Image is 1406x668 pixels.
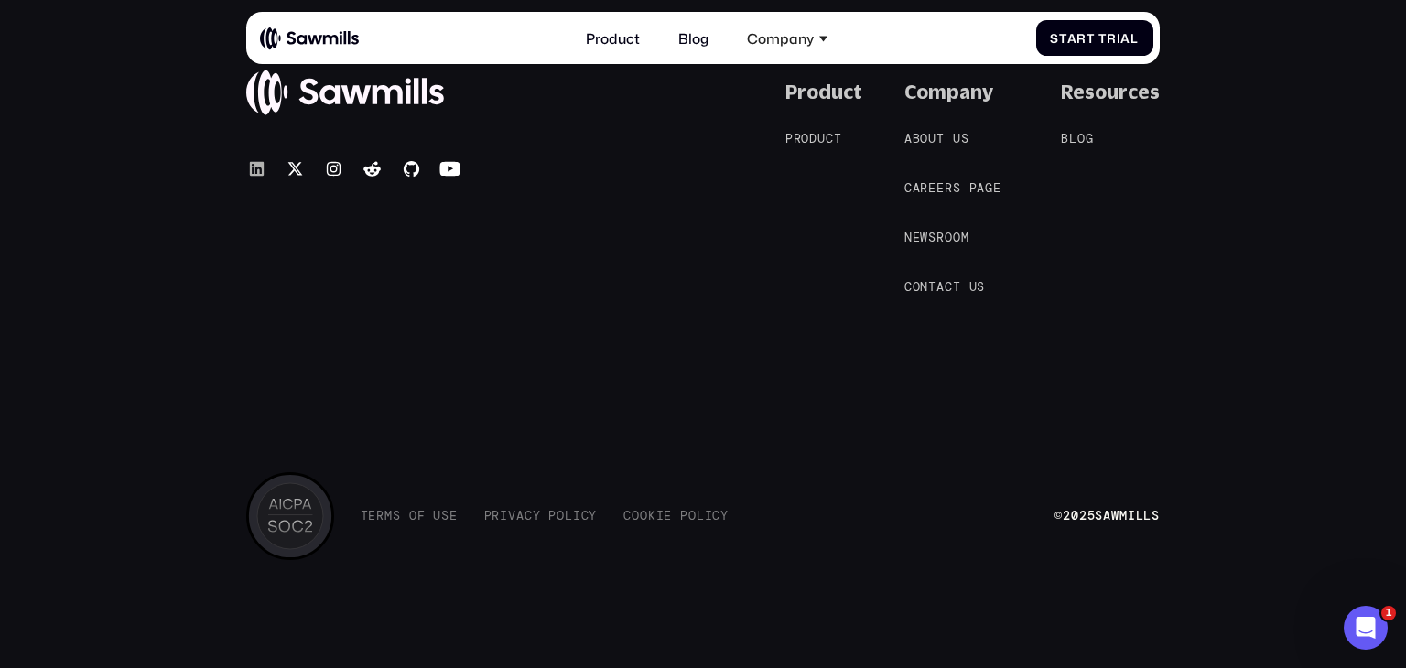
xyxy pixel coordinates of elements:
[640,509,648,523] span: o
[720,509,729,523] span: y
[928,132,936,146] span: u
[785,131,860,148] a: Product
[712,509,720,523] span: c
[516,509,525,523] span: a
[785,132,794,146] span: P
[961,231,969,245] span: m
[1061,132,1069,146] span: B
[794,132,802,146] span: r
[565,509,573,523] span: l
[920,280,928,295] span: n
[985,181,993,196] span: g
[1069,132,1077,146] span: l
[361,509,458,523] a: TermsofUse
[484,509,492,523] span: P
[632,509,640,523] span: o
[969,280,978,295] span: u
[664,509,672,523] span: e
[548,509,557,523] span: P
[936,132,945,146] span: t
[697,509,705,523] span: l
[533,509,541,523] span: y
[484,509,598,523] a: PrivacyPolicy
[623,509,632,523] span: C
[705,509,713,523] span: i
[1054,509,1160,523] div: © Sawmills
[913,231,921,245] span: e
[492,509,500,523] span: r
[826,132,834,146] span: c
[1098,31,1107,46] span: T
[393,509,401,523] span: s
[376,509,384,523] span: r
[1130,31,1139,46] span: l
[1381,606,1396,620] span: 1
[928,231,936,245] span: s
[945,280,953,295] span: c
[817,132,826,146] span: u
[449,509,458,523] span: e
[508,509,516,523] span: v
[667,19,719,57] a: Blog
[913,181,921,196] span: a
[904,229,987,246] a: Newsroom
[1061,131,1111,148] a: Blog
[953,280,961,295] span: t
[1107,31,1117,46] span: r
[1344,606,1388,650] iframe: Intercom live chat
[993,181,1001,196] span: e
[913,132,921,146] span: b
[589,509,597,523] span: y
[904,231,913,245] span: N
[936,231,945,245] span: r
[928,181,936,196] span: e
[904,280,913,295] span: C
[904,131,987,148] a: Aboutus
[1059,31,1067,46] span: t
[384,509,393,523] span: m
[913,280,921,295] span: o
[809,132,817,146] span: d
[623,509,729,523] a: CookiePolicy
[581,509,589,523] span: c
[928,280,936,295] span: t
[945,231,953,245] span: o
[920,132,928,146] span: o
[1067,31,1077,46] span: a
[433,509,441,523] span: U
[1036,20,1153,56] a: StartTrial
[680,509,688,523] span: P
[969,181,978,196] span: p
[368,509,376,523] span: e
[557,509,565,523] span: o
[688,509,697,523] span: o
[648,509,656,523] span: k
[936,181,945,196] span: e
[785,81,862,103] div: Product
[953,181,961,196] span: s
[575,19,650,57] a: Product
[920,231,928,245] span: w
[961,132,969,146] span: s
[904,81,993,103] div: Company
[1050,31,1059,46] span: S
[1063,508,1095,523] span: 2025
[936,280,945,295] span: a
[904,132,913,146] span: A
[953,231,961,245] span: o
[441,509,449,523] span: s
[525,509,533,523] span: c
[361,509,369,523] span: T
[409,509,417,523] span: o
[977,280,985,295] span: s
[904,278,1003,296] a: Contactus
[1086,132,1094,146] span: g
[1087,31,1095,46] span: t
[573,509,581,523] span: i
[1076,31,1087,46] span: r
[977,181,985,196] span: a
[920,181,928,196] span: r
[834,132,842,146] span: t
[904,180,1019,198] a: Careerspage
[904,181,913,196] span: C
